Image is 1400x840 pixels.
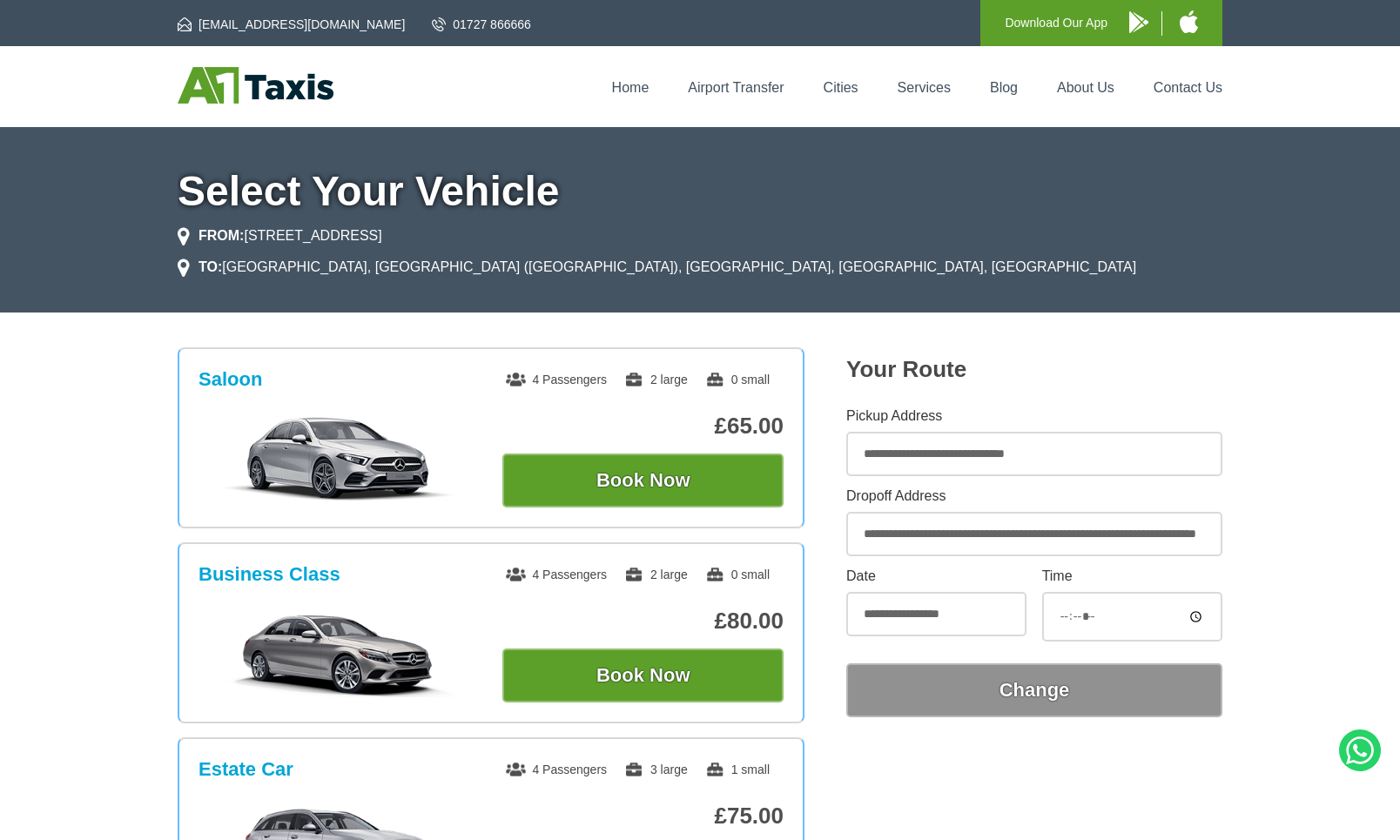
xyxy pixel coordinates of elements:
span: 0 small [705,373,770,386]
h3: Estate Car [199,758,293,781]
img: Business Class [208,610,470,697]
a: Services [898,80,951,95]
p: £75.00 [502,803,784,830]
li: [GEOGRAPHIC_DATA], [GEOGRAPHIC_DATA] ([GEOGRAPHIC_DATA]), [GEOGRAPHIC_DATA], [GEOGRAPHIC_DATA], [... [178,257,1136,278]
a: Contact Us [1154,80,1222,95]
p: £80.00 [502,608,784,635]
span: 4 Passengers [506,763,607,776]
span: 2 large [624,373,688,386]
span: 1 small [705,763,770,776]
h2: Your Route [846,356,1222,383]
img: A1 Taxis St Albans LTD [178,67,333,104]
span: 0 small [705,568,770,581]
span: 4 Passengers [506,568,607,581]
a: Home [612,80,650,95]
a: Blog [990,80,1018,95]
a: Cities [824,80,858,95]
a: Airport Transfer [688,80,784,95]
li: [STREET_ADDRESS] [178,225,382,246]
h3: Business Class [199,563,340,586]
span: 2 large [624,568,688,581]
p: £65.00 [502,413,784,440]
span: 3 large [624,763,688,776]
button: Book Now [502,454,784,507]
a: About Us [1057,80,1114,95]
a: 01727 866666 [432,16,531,33]
label: Dropoff Address [846,489,1222,503]
img: Saloon [208,415,470,502]
h3: Saloon [199,368,262,391]
button: Book Now [502,648,784,702]
h1: Select Your Vehicle [178,171,1222,212]
p: Download Our App [1005,12,1107,34]
img: A1 Taxis Android App [1129,11,1148,33]
label: Date [846,569,1026,583]
strong: FROM: [199,228,244,243]
strong: TO: [199,259,222,274]
span: 4 Passengers [506,373,607,386]
button: Change [846,663,1222,717]
img: A1 Taxis iPhone App [1180,10,1198,33]
label: Pickup Address [846,409,1222,423]
label: Time [1042,569,1222,583]
a: [EMAIL_ADDRESS][DOMAIN_NAME] [178,16,405,33]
